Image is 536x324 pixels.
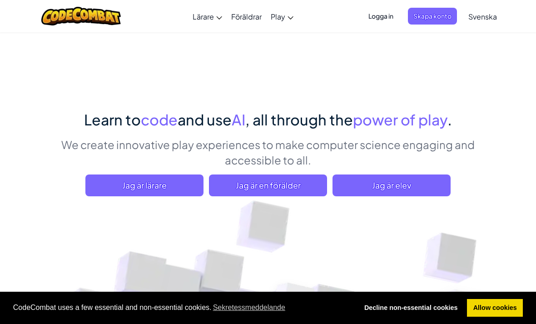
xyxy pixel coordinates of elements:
[13,301,351,314] span: CodeCombat uses a few essential and non-essential cookies.
[178,110,232,129] span: and use
[266,4,298,29] a: Play
[55,137,481,168] p: We create innovative play experiences to make computer science engaging and accessible to all.
[353,110,447,129] span: power of play
[84,110,141,129] span: Learn to
[85,174,203,196] a: Jag är lärare
[41,7,121,25] img: CodeCombat logo
[227,4,266,29] a: Föräldrar
[232,110,245,129] span: AI
[245,110,353,129] span: , all through the
[271,12,285,21] span: Play
[333,174,451,196] button: Jag är elev
[141,110,178,129] span: code
[209,174,327,196] a: Jag är en förälder
[363,8,399,25] button: Logga in
[358,299,464,317] a: deny cookies
[188,4,227,29] a: Lärare
[467,299,523,317] a: allow cookies
[468,12,497,21] span: Svenska
[464,4,501,29] a: Svenska
[408,8,457,25] button: Skapa konto
[447,110,452,129] span: .
[193,12,214,21] span: Lärare
[212,301,287,314] a: learn more about cookies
